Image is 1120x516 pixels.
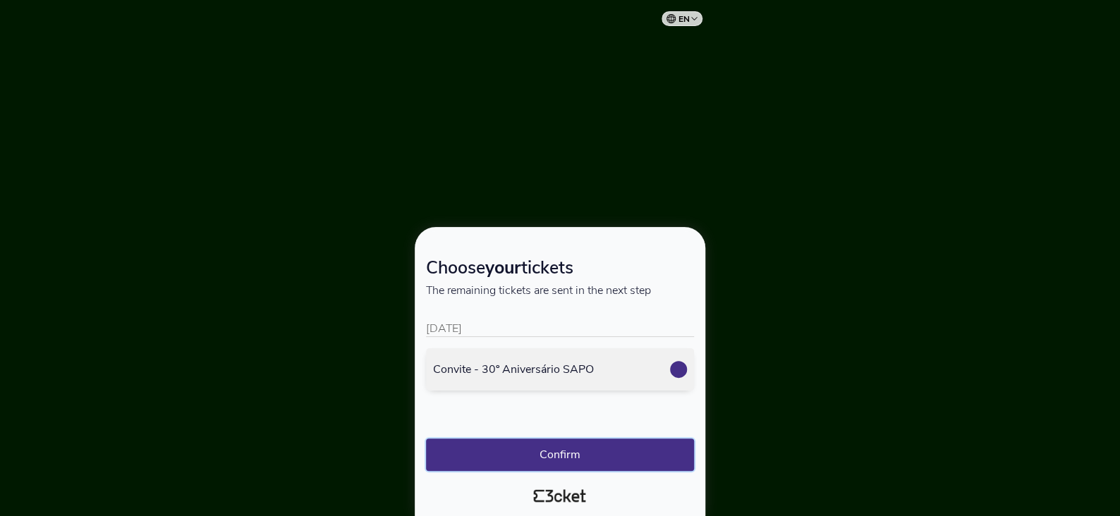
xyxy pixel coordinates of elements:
[485,256,521,280] b: your
[433,363,594,376] p: Convite - 30º Aniversário SAPO
[426,438,694,471] button: Confirm
[426,321,694,337] p: [DATE]
[426,259,694,277] h4: Choose tickets
[426,283,694,298] p: The remaining tickets are sent in the next step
